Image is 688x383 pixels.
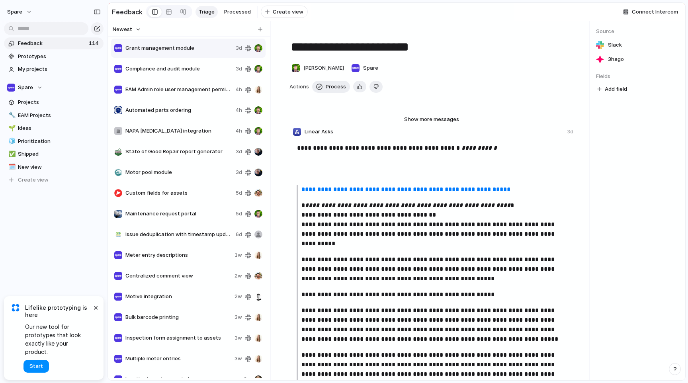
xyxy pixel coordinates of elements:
[18,98,101,106] span: Projects
[235,334,242,342] span: 3w
[7,150,15,158] button: ✅
[235,127,242,135] span: 4h
[224,8,251,16] span: Processed
[235,86,242,94] span: 4h
[326,83,346,91] span: Process
[567,128,573,135] div: 3d
[235,355,242,363] span: 3w
[125,334,231,342] span: Inspection form assignment to assets
[605,85,627,93] span: Add field
[7,124,15,132] button: 🌱
[125,313,231,321] span: Bulk barcode printing
[303,64,344,72] span: [PERSON_NAME]
[125,65,233,73] span: Compliance and audit module
[8,137,14,146] div: 🧊
[8,124,14,133] div: 🌱
[4,148,104,160] a: ✅Shipped
[125,168,233,176] span: Motor pool module
[7,111,15,119] button: 🔧
[18,84,33,92] span: Spare
[235,293,242,301] span: 2w
[125,127,232,135] span: NAPA [MEDICAL_DATA] integration
[596,39,679,51] a: Slack
[199,8,215,16] span: Triage
[4,96,104,108] a: Projects
[125,189,233,197] span: Custom fields for assets
[404,115,459,123] span: Show more messages
[4,6,36,18] button: Spare
[363,64,378,72] span: Spare
[7,8,22,16] span: Spare
[25,322,92,356] span: Our new tool for prototypes that look exactly like your product.
[29,362,43,370] span: Start
[349,62,380,74] button: Spare
[596,72,679,80] span: Fields
[91,303,100,312] button: Dismiss
[312,81,350,93] button: Process
[18,176,49,184] span: Create view
[113,25,132,33] span: Newest
[125,148,233,156] span: State of Good Repair report generator
[273,8,303,16] span: Create view
[8,162,14,172] div: 🗓️
[18,150,101,158] span: Shipped
[305,128,333,136] span: Linear Asks
[236,189,242,197] span: 5d
[4,51,104,63] a: Prototypes
[125,44,233,52] span: Grant management module
[236,231,242,238] span: 6d
[235,313,242,321] span: 3w
[596,84,628,94] button: Add field
[620,6,681,18] button: Connect Intercom
[23,360,49,373] button: Start
[4,82,104,94] button: Spare
[125,86,232,94] span: EAM Admin role user management permissions
[236,210,242,218] span: 5d
[221,6,254,18] a: Processed
[125,106,232,114] span: Automated parts ordering
[8,111,14,120] div: 🔧
[261,6,308,18] button: Create view
[4,109,104,121] a: 🔧EAM Projects
[112,7,143,17] h2: Feedback
[125,355,231,363] span: Multiple meter entries
[608,41,622,49] span: Slack
[236,168,242,176] span: 3d
[195,6,218,18] a: Triage
[7,137,15,145] button: 🧊
[18,137,101,145] span: Prioritization
[235,272,242,280] span: 2w
[4,135,104,147] a: 🧊Prioritization
[369,81,383,93] button: Delete
[25,304,92,319] span: Lifelike prototyping is here
[111,24,142,35] button: Newest
[4,37,104,49] a: Feedback114
[384,114,479,125] button: Show more messages
[289,83,309,91] span: Actions
[4,174,104,186] button: Create view
[235,251,242,259] span: 1w
[18,124,101,132] span: Ideas
[4,122,104,134] a: 🌱Ideas
[125,272,231,280] span: Centralized comment view
[7,163,15,171] button: 🗓️
[4,63,104,75] a: My projects
[18,39,86,47] span: Feedback
[125,210,233,218] span: Maintenance request portal
[125,231,233,238] span: Issue deduplication with timestamp update
[18,53,101,61] span: Prototypes
[4,161,104,173] a: 🗓️New view
[608,55,624,63] span: 3h ago
[236,44,242,52] span: 3d
[235,106,242,114] span: 4h
[18,111,101,119] span: EAM Projects
[236,148,242,156] span: 3d
[8,150,14,159] div: ✅
[89,39,100,47] span: 114
[18,163,101,171] span: New view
